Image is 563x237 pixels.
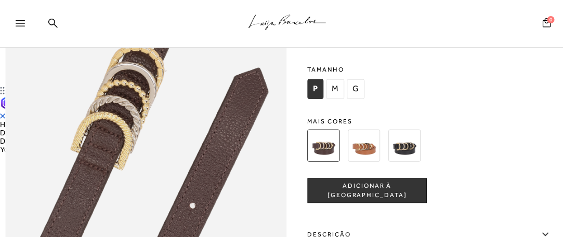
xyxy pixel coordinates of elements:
[389,129,421,161] img: CINTO FINO EM COURO PRETO COM ARGOLAS METÁLICAS
[547,16,555,23] span: 0
[308,118,558,124] span: Mais cores
[308,61,368,77] span: Tamanho
[348,129,381,161] img: CINTO FINO EM COURO CARAMELO COM ARGOLAS METÁLICAS
[347,79,365,99] span: G
[308,182,427,200] span: ADICIONAR À [GEOGRAPHIC_DATA]
[308,79,324,99] span: P
[540,17,554,31] button: 0
[308,178,427,203] button: ADICIONAR À [GEOGRAPHIC_DATA]
[326,79,345,99] span: M
[308,129,340,161] img: CINTO FINO EM COURO CAFÉ COM ARGOLAS METÁLICAS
